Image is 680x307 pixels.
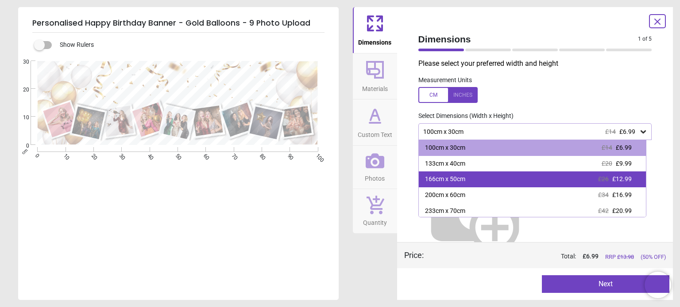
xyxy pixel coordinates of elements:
span: £6.99 [616,144,632,151]
h5: Personalised Happy Birthday Banner - Gold Balloons - 9 Photo Upload [32,14,325,33]
span: £ [583,252,599,261]
div: 100cm x 30cm [422,128,639,136]
span: £ 13.98 [617,254,634,260]
span: 0 [12,142,29,150]
div: Show Rulers [39,40,339,50]
button: Materials [353,53,397,99]
div: 233cm x 70cm [425,207,465,216]
span: 10 [12,114,29,121]
span: 30 [12,58,29,66]
button: Dimensions [353,7,397,53]
div: 133cm x 40cm [425,159,465,168]
span: Materials [362,80,388,94]
div: 200cm x 60cm [425,191,465,200]
span: £14 [605,128,616,135]
span: £34 [598,191,609,198]
button: Custom Text [353,99,397,145]
span: Custom Text [358,126,392,140]
span: £12.99 [612,175,632,182]
iframe: Brevo live chat [645,272,671,298]
span: 20 [12,86,29,94]
span: £42 [598,207,609,214]
div: 166cm x 50cm [425,175,465,184]
span: £26 [598,175,609,182]
span: £20 [602,160,612,167]
span: £9.99 [616,160,632,167]
div: Total: [437,252,666,261]
span: RRP [605,253,634,261]
span: £20.99 [612,207,632,214]
button: Next [542,275,669,293]
div: 100cm x 30cm [425,144,465,152]
span: Dimensions [418,33,638,45]
span: 1 of 5 [638,35,652,43]
button: Quantity [353,189,397,233]
label: Select Dimensions (Width x Height) [411,112,514,121]
span: Dimensions [358,34,391,47]
span: Quantity [363,214,387,227]
span: £14 [602,144,612,151]
button: Photos [353,146,397,189]
span: Photos [365,170,385,183]
span: (50% OFF) [641,253,666,261]
span: £6.99 [619,128,635,135]
label: Measurement Units [418,76,472,85]
p: Please select your preferred width and height [418,59,659,68]
div: Price : [404,250,424,261]
span: £16.99 [612,191,632,198]
span: 6.99 [586,253,599,260]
